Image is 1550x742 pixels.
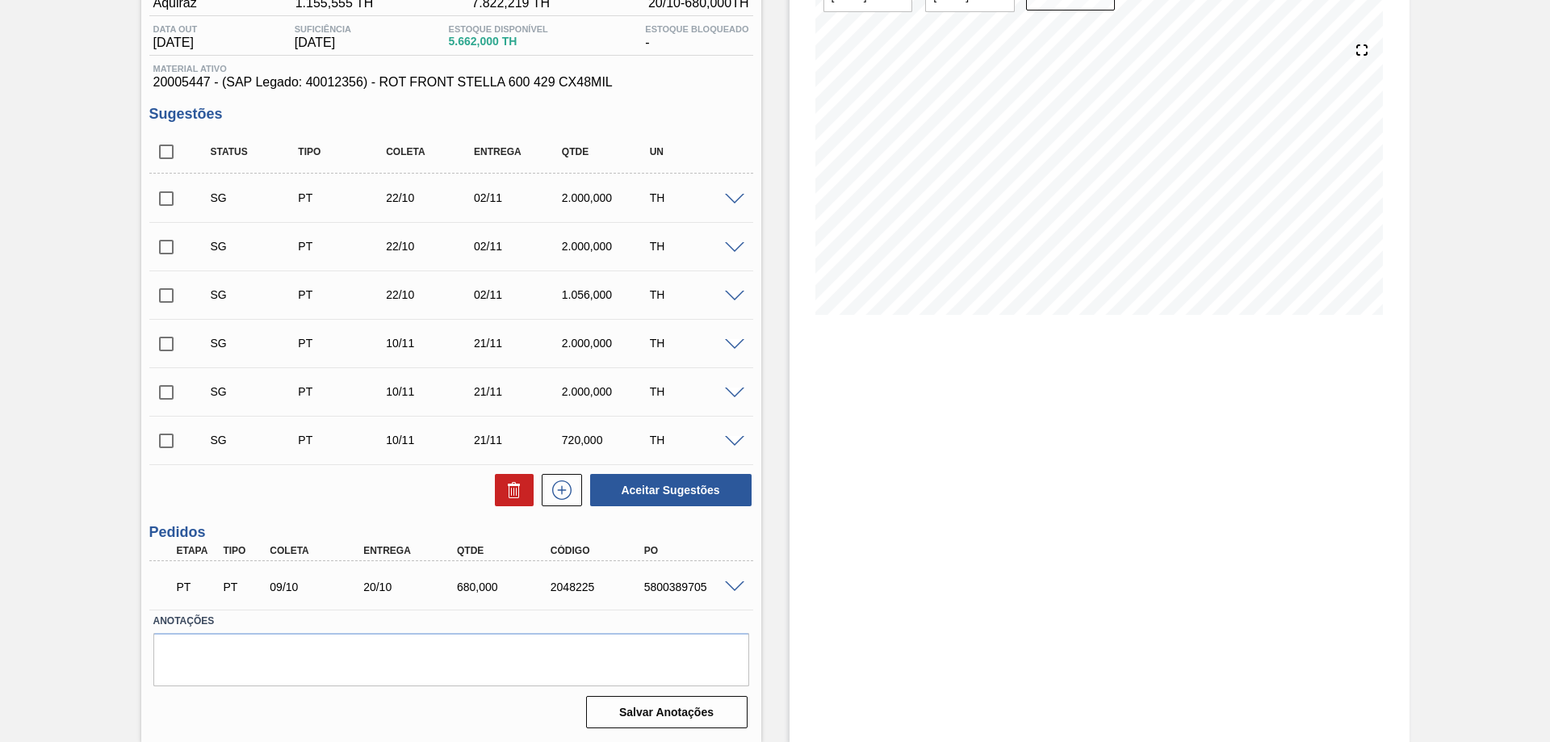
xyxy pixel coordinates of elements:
[207,434,304,446] div: Sugestão Criada
[487,474,534,506] div: Excluir Sugestões
[558,146,656,157] div: Qtde
[207,385,304,398] div: Sugestão Criada
[449,36,548,48] span: 5.662,000 TH
[382,434,480,446] div: 10/11/2025
[646,434,744,446] div: TH
[382,337,480,350] div: 10/11/2025
[359,545,464,556] div: Entrega
[646,337,744,350] div: TH
[294,288,392,301] div: Pedido de Transferência
[641,24,752,50] div: -
[294,337,392,350] div: Pedido de Transferência
[382,288,480,301] div: 22/10/2025
[645,24,748,34] span: Estoque Bloqueado
[153,75,749,90] span: 20005447 - (SAP Legado: 40012356) - ROT FRONT STELLA 600 429 CX48MIL
[266,545,371,556] div: Coleta
[294,191,392,204] div: Pedido de Transferência
[558,337,656,350] div: 2.000,000
[173,569,221,605] div: Pedido em Trânsito
[294,434,392,446] div: Pedido de Transferência
[449,24,548,34] span: Estoque Disponível
[294,146,392,157] div: Tipo
[207,288,304,301] div: Sugestão Criada
[207,240,304,253] div: Sugestão Criada
[359,581,464,593] div: 20/10/2025
[153,36,198,50] span: [DATE]
[558,191,656,204] div: 2.000,000
[470,240,568,253] div: 02/11/2025
[646,240,744,253] div: TH
[173,545,221,556] div: Etapa
[640,581,745,593] div: 5800389705
[382,146,480,157] div: Coleta
[547,581,651,593] div: 2048225
[382,191,480,204] div: 22/10/2025
[470,385,568,398] div: 21/11/2025
[470,337,568,350] div: 21/11/2025
[470,191,568,204] div: 02/11/2025
[582,472,753,508] div: Aceitar Sugestões
[219,545,267,556] div: Tipo
[153,610,749,633] label: Anotações
[558,385,656,398] div: 2.000,000
[207,146,304,157] div: Status
[453,545,558,556] div: Qtde
[294,240,392,253] div: Pedido de Transferência
[177,581,217,593] p: PT
[558,288,656,301] div: 1.056,000
[153,64,749,73] span: Material ativo
[382,240,480,253] div: 22/10/2025
[558,434,656,446] div: 720,000
[382,385,480,398] div: 10/11/2025
[590,474,752,506] button: Aceitar Sugestões
[547,545,651,556] div: Código
[453,581,558,593] div: 680,000
[294,385,392,398] div: Pedido de Transferência
[207,337,304,350] div: Sugestão Criada
[295,36,351,50] span: [DATE]
[646,385,744,398] div: TH
[470,146,568,157] div: Entrega
[646,191,744,204] div: TH
[149,106,753,123] h3: Sugestões
[640,545,745,556] div: PO
[207,191,304,204] div: Sugestão Criada
[558,240,656,253] div: 2.000,000
[646,288,744,301] div: TH
[149,524,753,541] h3: Pedidos
[534,474,582,506] div: Nova sugestão
[153,24,198,34] span: Data out
[586,696,748,728] button: Salvar Anotações
[470,434,568,446] div: 21/11/2025
[295,24,351,34] span: Suficiência
[219,581,267,593] div: Pedido de Transferência
[646,146,744,157] div: UN
[266,581,371,593] div: 09/10/2025
[470,288,568,301] div: 02/11/2025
